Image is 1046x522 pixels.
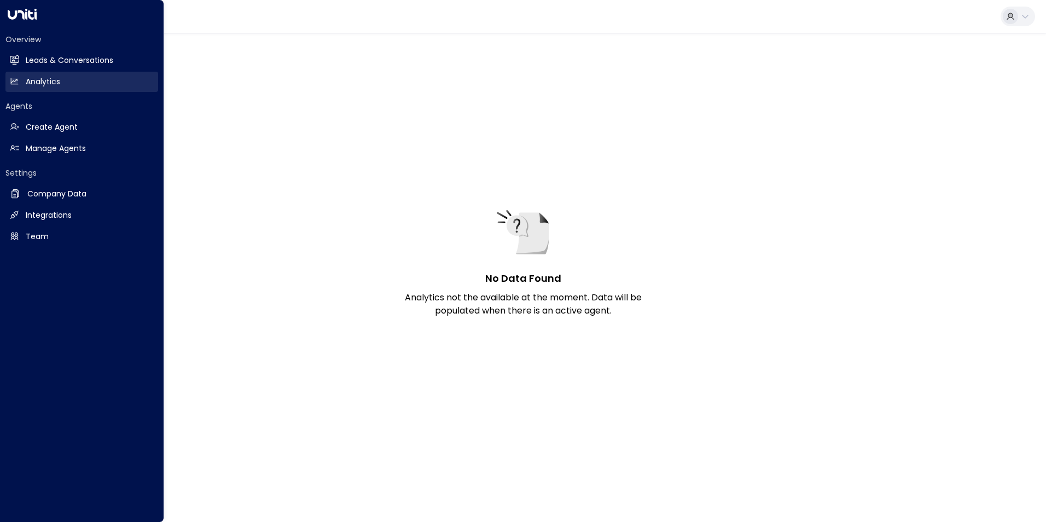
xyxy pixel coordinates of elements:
a: Integrations [5,205,158,225]
h2: Manage Agents [26,143,86,154]
h2: Team [26,231,49,242]
a: Create Agent [5,117,158,137]
h2: Analytics [26,76,60,88]
h2: Create Agent [26,121,78,133]
p: Analytics not the available at the moment. Data will be populated when there is an active agent. [386,291,660,317]
h2: Leads & Conversations [26,55,113,66]
h2: Settings [5,167,158,178]
a: Analytics [5,72,158,92]
a: Leads & Conversations [5,50,158,71]
h2: Overview [5,34,158,45]
a: Manage Agents [5,138,158,159]
h2: Integrations [26,210,72,221]
a: Team [5,227,158,247]
a: Company Data [5,184,158,204]
h5: No Data Found [485,271,561,286]
h2: Agents [5,101,158,112]
h2: Company Data [27,188,86,200]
